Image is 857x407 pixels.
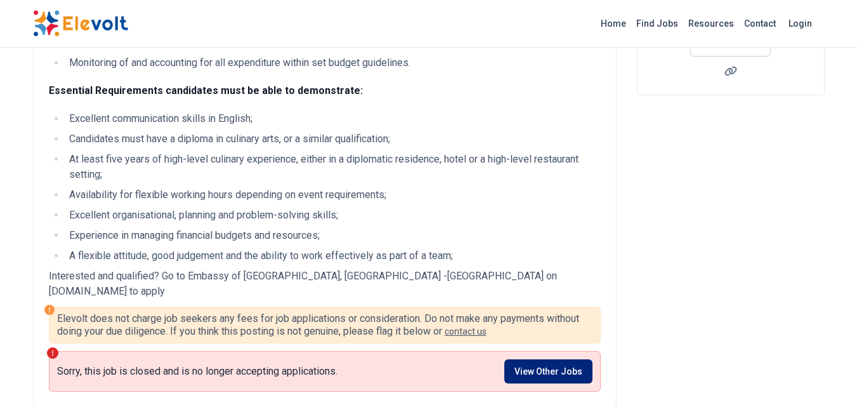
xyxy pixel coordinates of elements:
a: View Other Jobs [504,359,592,384]
a: contact us [445,326,487,337]
li: Availability for flexible working hours depending on event requirements; [65,187,601,203]
li: A flexible attitude, good judgement and the ability to work effectively as part of a team; [65,248,601,264]
li: Excellent communication skills in English; [65,111,601,126]
li: Candidates must have a diploma in culinary arts, or a similar qualification; [65,131,601,147]
li: Excellent organisational, planning and problem-solving skills; [65,208,601,223]
a: Login [781,11,820,36]
a: Resources [683,13,739,34]
a: Find Jobs [631,13,683,34]
a: Contact [739,13,781,34]
p: Sorry, this job is closed and is no longer accepting applications. [57,365,337,378]
img: Elevolt [33,10,128,37]
p: Interested and qualified? Go to Embassy of [GEOGRAPHIC_DATA], [GEOGRAPHIC_DATA] -[GEOGRAPHIC_DATA... [49,269,601,299]
a: Home [596,13,631,34]
strong: Essential Requirements candidates must be able to demonstrate: [49,84,363,97]
p: Elevolt does not charge job seekers any fees for job applications or consideration. Do not make a... [57,312,592,338]
iframe: Chat Widget [794,346,857,407]
li: At least five years of high-level culinary experience, either in a diplomatic residence, hotel or... [65,152,601,182]
li: Monitoring of and accounting for all expenditure within set budget guidelines. [65,55,601,70]
li: Experience in managing financial budgets and resources; [65,228,601,243]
